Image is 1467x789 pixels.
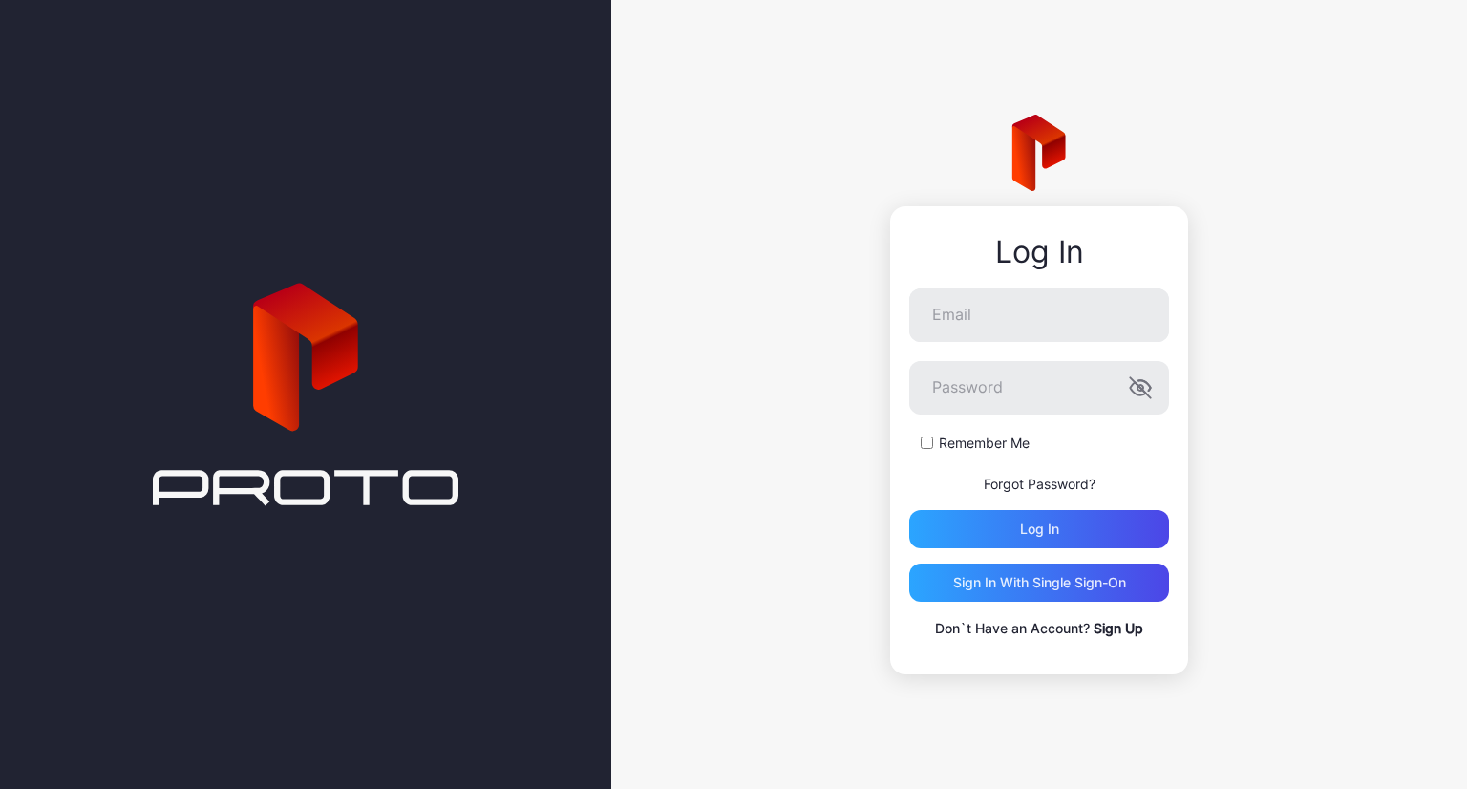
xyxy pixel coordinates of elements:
[909,617,1169,640] p: Don`t Have an Account?
[909,510,1169,548] button: Log in
[909,361,1169,415] input: Password
[1094,620,1143,636] a: Sign Up
[953,575,1126,590] div: Sign in With Single Sign-On
[1129,376,1152,399] button: Password
[909,235,1169,269] div: Log In
[939,434,1030,453] label: Remember Me
[909,564,1169,602] button: Sign in With Single Sign-On
[1020,522,1059,537] div: Log in
[984,476,1095,492] a: Forgot Password?
[909,288,1169,342] input: Email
